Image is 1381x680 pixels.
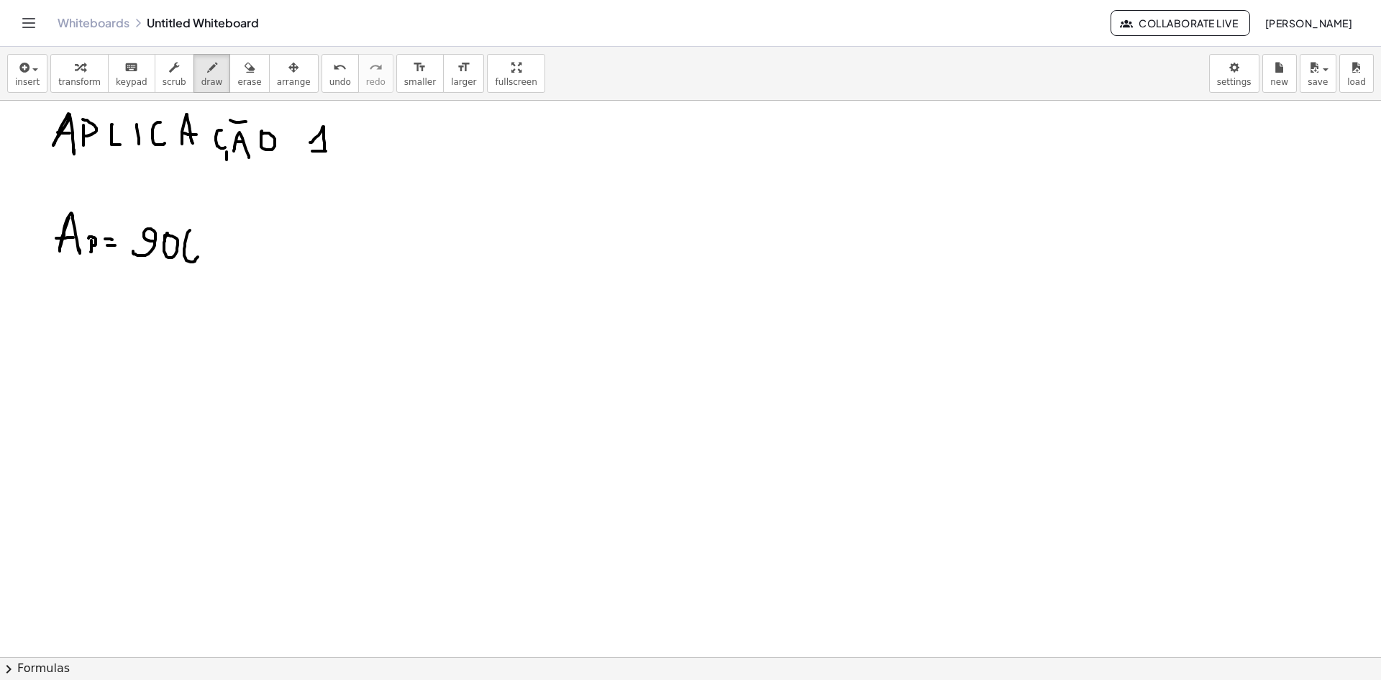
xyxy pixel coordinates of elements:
[1264,17,1352,30] span: [PERSON_NAME]
[1123,17,1238,30] span: Collaborate Live
[1253,10,1364,36] button: [PERSON_NAME]
[155,54,194,93] button: scrub
[1111,10,1250,36] button: Collaborate Live
[1217,77,1252,87] span: settings
[50,54,109,93] button: transform
[116,77,147,87] span: keypad
[58,77,101,87] span: transform
[358,54,393,93] button: redoredo
[1270,77,1288,87] span: new
[1347,77,1366,87] span: load
[457,59,470,76] i: format_size
[277,77,311,87] span: arrange
[269,54,319,93] button: arrange
[369,59,383,76] i: redo
[404,77,436,87] span: smaller
[487,54,544,93] button: fullscreen
[163,77,186,87] span: scrub
[366,77,386,87] span: redo
[201,77,223,87] span: draw
[108,54,155,93] button: keyboardkeypad
[1262,54,1297,93] button: new
[229,54,269,93] button: erase
[413,59,427,76] i: format_size
[1209,54,1259,93] button: settings
[237,77,261,87] span: erase
[58,16,129,30] a: Whiteboards
[495,77,537,87] span: fullscreen
[193,54,231,93] button: draw
[329,77,351,87] span: undo
[1308,77,1328,87] span: save
[15,77,40,87] span: insert
[7,54,47,93] button: insert
[443,54,484,93] button: format_sizelarger
[124,59,138,76] i: keyboard
[1300,54,1336,93] button: save
[17,12,40,35] button: Toggle navigation
[1339,54,1374,93] button: load
[396,54,444,93] button: format_sizesmaller
[322,54,359,93] button: undoundo
[333,59,347,76] i: undo
[451,77,476,87] span: larger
